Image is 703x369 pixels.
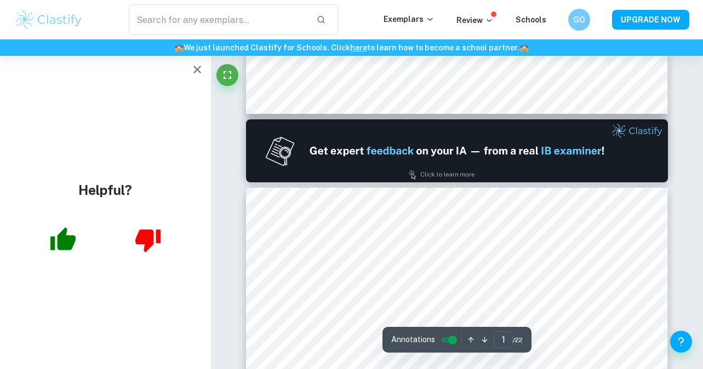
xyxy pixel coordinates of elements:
[612,10,689,30] button: UPGRADE NOW
[129,4,308,35] input: Search for any exemplars...
[174,43,184,52] span: 🏫
[519,43,529,52] span: 🏫
[78,180,132,200] h4: Helpful?
[350,43,367,52] a: here
[391,334,435,345] span: Annotations
[516,15,546,24] a: Schools
[2,42,701,54] h6: We just launched Clastify for Schools. Click to learn how to become a school partner.
[384,13,435,25] p: Exemplars
[513,335,523,345] span: / 22
[670,331,692,353] button: Help and Feedback
[573,14,585,26] h6: GO
[456,14,494,26] p: Review
[246,119,668,182] img: Ad
[14,9,84,31] img: Clastify logo
[216,64,238,86] button: Fullscreen
[568,9,590,31] button: GO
